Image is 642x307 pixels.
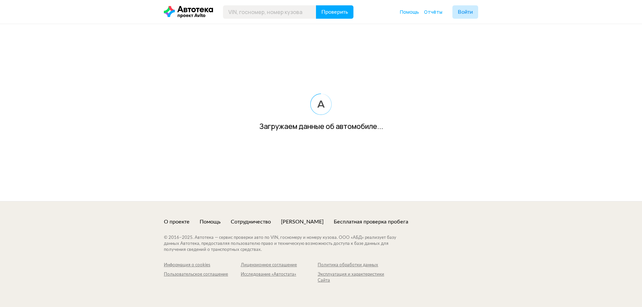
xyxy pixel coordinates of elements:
a: Лицензионное соглашение [241,262,318,268]
a: Помощь [200,218,221,225]
a: Отчёты [424,9,442,15]
button: Войти [452,5,478,19]
span: Проверить [321,9,348,15]
a: Бесплатная проверка пробега [334,218,408,225]
a: Помощь [400,9,419,15]
a: [PERSON_NAME] [281,218,324,225]
span: Войти [458,9,473,15]
a: Исследование «Автостата» [241,272,318,284]
div: Исследование «Автостата» [241,272,318,278]
a: О проекте [164,218,190,225]
a: Эксплуатация и характеристики Сайта [318,272,395,284]
input: VIN, госномер, номер кузова [223,5,316,19]
div: Пользовательское соглашение [164,272,241,278]
a: Политика обработки данных [318,262,395,268]
div: © 2016– 2025 . Автотека — сервис проверки авто по VIN, госномеру и номеру кузова. ООО «АБД» реали... [164,235,410,253]
a: Пользовательское соглашение [164,272,241,284]
a: Сотрудничество [231,218,271,225]
a: Информация о cookies [164,262,241,268]
button: Проверить [316,5,353,19]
